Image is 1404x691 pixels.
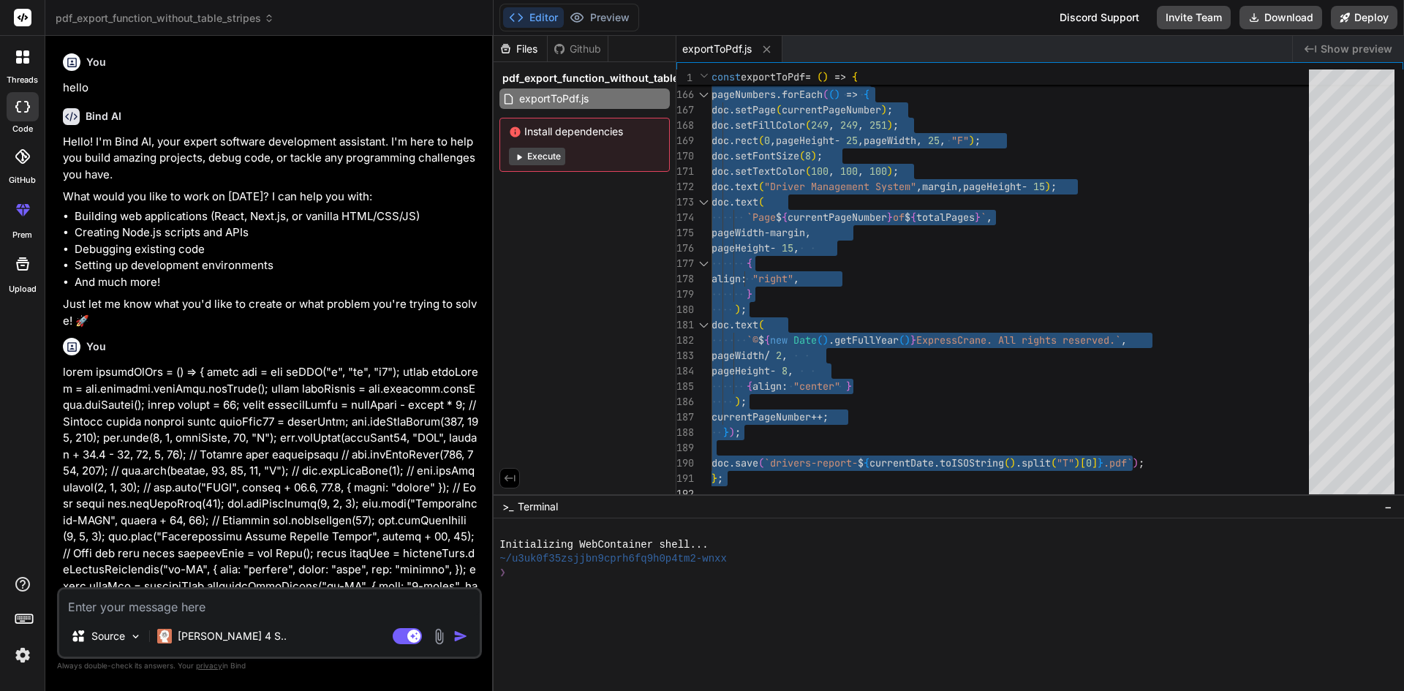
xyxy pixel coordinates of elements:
span: . [934,456,940,469]
div: 181 [676,317,692,333]
span: } [887,211,893,224]
span: ) [834,88,840,101]
img: settings [10,643,35,668]
span: ) [735,395,741,408]
span: { [864,456,869,469]
button: Deploy [1331,6,1397,29]
span: ) [735,303,741,316]
span: 8 [805,149,811,162]
span: doc [712,318,729,331]
span: - [770,241,776,254]
span: text [735,318,758,331]
div: 186 [676,394,692,409]
span: ) [1133,456,1139,469]
span: exportToPdf [741,70,805,83]
div: 187 [676,409,692,425]
span: , [829,165,834,178]
label: code [12,123,33,135]
span: currentPageNumber [712,410,811,423]
span: , [782,349,788,362]
span: } [747,287,752,301]
span: ( [817,333,823,347]
span: ( [758,318,764,331]
span: , [940,134,946,147]
span: pageHeight [776,134,834,147]
span: - [770,364,776,377]
span: forEach [782,88,823,101]
span: , [1121,333,1127,347]
div: 170 [676,148,692,164]
span: 249 [840,118,858,132]
span: Date [793,333,817,347]
span: `© [747,333,758,347]
span: doc [712,149,729,162]
span: ( [758,134,764,147]
li: And much more! [75,274,479,291]
span: ) [881,103,887,116]
span: align [712,272,741,285]
span: ) [969,134,975,147]
span: new [770,333,788,347]
div: Files [494,42,547,56]
span: , [788,364,793,377]
span: pageHeight [712,364,770,377]
div: Click to collapse the range. [694,195,713,210]
button: Download [1239,6,1322,29]
span: ; [893,165,899,178]
div: 168 [676,118,692,133]
span: - [1022,180,1027,193]
span: } [712,472,717,485]
span: ) [887,118,893,132]
span: , [793,241,799,254]
button: Preview [564,7,635,28]
span: ( [805,165,811,178]
p: Just let me know what you'd like to create or what problem you're trying to solve! 🚀 [63,296,479,329]
span: ( [799,149,805,162]
span: : [741,272,747,285]
span: , [805,226,811,239]
span: . [829,333,834,347]
span: . [729,165,735,178]
div: 178 [676,271,692,287]
span: => [846,88,858,101]
img: icon [453,629,468,643]
span: ( [776,103,782,116]
span: doc [712,180,729,193]
span: ) [729,426,735,439]
span: ) [1074,456,1080,469]
span: } [1098,456,1103,469]
span: ; [893,118,899,132]
span: { [747,380,752,393]
div: 188 [676,425,692,440]
button: Invite Team [1157,6,1231,29]
div: 176 [676,241,692,256]
span: toISOString [940,456,1004,469]
li: Debugging existing code [75,241,479,258]
div: 179 [676,287,692,302]
span: ( [899,333,905,347]
span: } [975,211,981,224]
span: ; [735,426,741,439]
label: threads [7,74,38,86]
span: , [957,180,963,193]
div: Click to collapse the range. [694,87,713,102]
span: ( [758,195,764,208]
div: 180 [676,302,692,317]
span: `drivers-report- [764,456,858,469]
span: ) [823,70,829,83]
div: 185 [676,379,692,394]
label: prem [12,229,32,241]
li: Creating Node.js scripts and APIs [75,224,479,241]
p: Source [91,629,125,643]
span: setTextColor [735,165,805,178]
span: 251 [869,118,887,132]
span: $ [905,211,910,224]
span: ( [817,70,823,83]
div: 172 [676,179,692,195]
span: / [764,349,770,362]
div: 173 [676,195,692,210]
span: 100 [840,165,858,178]
div: 177 [676,256,692,271]
span: pageWidth [712,226,764,239]
span: "T" [1057,456,1074,469]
